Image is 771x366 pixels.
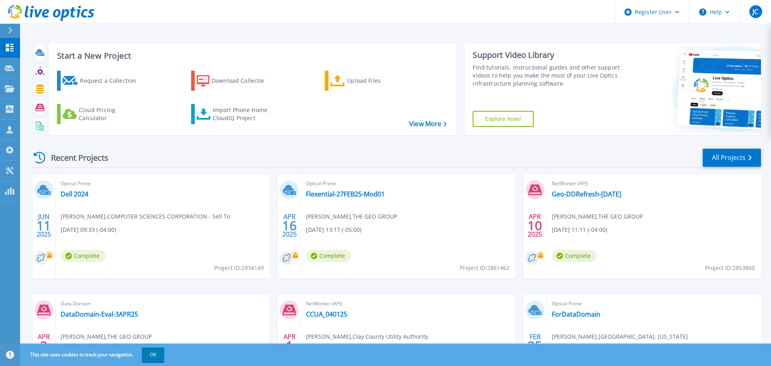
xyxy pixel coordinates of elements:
[61,299,265,308] span: Data Domain
[61,310,138,318] a: DataDomain-Eval-3APR25
[552,212,643,221] span: [PERSON_NAME] , THE GEO GROUP
[552,179,756,188] span: NetWorker (API)
[22,348,164,362] span: This site uses cookies to track your navigation.
[57,71,147,91] a: Request a Collection
[213,106,275,122] div: Import Phone Home CloudIQ Project
[306,225,361,234] span: [DATE] 13:17 (-05:00)
[306,190,385,198] a: Flexential-27FEB25-Mod01
[214,264,264,272] span: Project ID: 2934149
[61,250,106,262] span: Complete
[306,212,397,221] span: [PERSON_NAME] , THE GEO GROUP
[528,342,542,349] span: 25
[212,73,276,89] div: Download Collector
[37,222,51,229] span: 11
[552,299,756,308] span: Optical Prime
[306,332,428,341] span: [PERSON_NAME] , Clay County Utility Authority
[460,264,510,272] span: Project ID: 2861462
[306,310,347,318] a: CCUA_040125
[528,222,542,229] span: 10
[473,50,624,60] div: Support Video Library
[61,332,152,341] span: [PERSON_NAME] , THE GEO GROUP
[306,299,510,308] span: NetWorker (API)
[473,63,624,88] div: Find tutorials, instructional guides and other support videos to help you make the most of your L...
[191,71,281,91] a: Download Collector
[57,104,147,124] a: Cloud Pricing Calculator
[552,190,621,198] a: Geo-DDRefresh-[DATE]
[552,332,688,341] span: [PERSON_NAME] , [GEOGRAPHIC_DATA], [US_STATE]
[282,222,297,229] span: 16
[527,211,543,240] div: APR 2025
[31,148,119,168] div: Recent Projects
[703,149,761,167] a: All Projects
[282,331,297,360] div: APR 2025
[61,225,116,234] span: [DATE] 09:33 (-04:00)
[61,212,230,221] span: [PERSON_NAME] , COMPUTER SCIENCES CORPORATION - Sell To
[552,250,597,262] span: Complete
[552,310,600,318] a: ForDataDomain
[36,331,51,360] div: APR 2025
[753,8,758,15] span: JC
[40,342,47,349] span: 3
[282,211,297,240] div: APR 2025
[705,264,755,272] span: Project ID: 2853860
[61,179,265,188] span: Optical Prime
[552,225,607,234] span: [DATE] 11:11 (-04:00)
[527,331,543,360] div: FEB 2025
[61,190,88,198] a: Dell 2024
[325,71,414,91] a: Upload Files
[79,106,143,122] div: Cloud Pricing Calculator
[409,120,447,128] a: View More
[306,250,351,262] span: Complete
[142,348,164,362] button: OK
[473,111,534,127] a: Explore Now!
[347,73,411,89] div: Upload Files
[80,73,144,89] div: Request a Collection
[57,51,447,60] h3: Start a New Project
[306,179,510,188] span: Optical Prime
[286,342,293,349] span: 1
[36,211,51,240] div: JUN 2025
